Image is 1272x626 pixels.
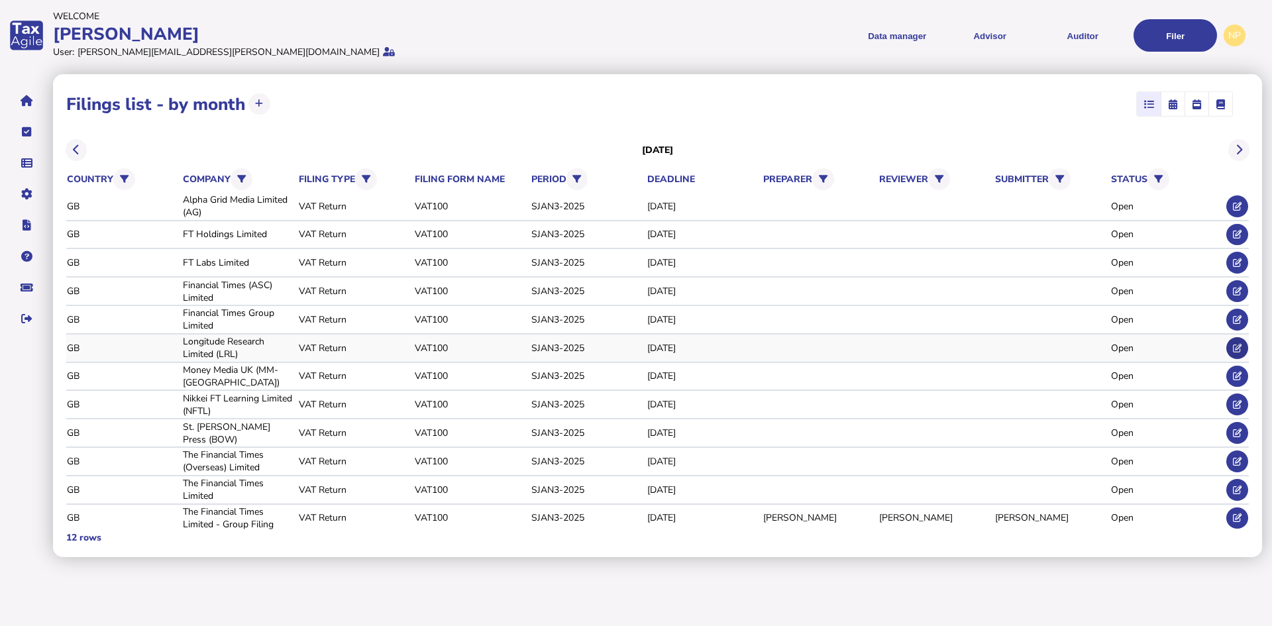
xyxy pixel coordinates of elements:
[67,256,178,269] div: GB
[531,370,643,382] div: SJAN3-2025
[66,166,179,193] th: country
[763,166,875,193] th: preparer
[299,200,410,213] div: VAT Return
[415,398,526,411] div: VAT100
[299,228,410,240] div: VAT Return
[53,10,632,23] div: Welcome
[1110,166,1223,193] th: status
[1226,337,1248,359] button: Edit
[1226,507,1248,529] button: Edit
[383,47,395,56] i: Protected by 2-step verification
[66,139,87,161] button: Previous
[1134,19,1217,52] button: Filer
[1224,25,1245,46] div: Profile settings
[183,505,294,531] div: The Financial Times Limited - Group Filing
[299,256,410,269] div: VAT Return
[415,455,526,468] div: VAT100
[183,477,294,502] div: The Financial Times Limited
[1111,256,1222,269] div: Open
[13,305,40,333] button: Sign out
[855,19,939,52] button: Shows a dropdown of Data manager options
[1111,484,1222,496] div: Open
[647,427,759,439] div: [DATE]
[415,313,526,326] div: VAT100
[1111,228,1222,240] div: Open
[183,392,294,417] div: Nikkei FT Learning Limited (NFTL)
[183,256,294,269] div: FT Labs Limited
[647,172,759,186] th: deadline
[299,511,410,524] div: VAT Return
[182,166,295,193] th: company
[183,448,294,474] div: The Financial Times (Overseas) Limited
[53,46,74,58] div: User:
[994,166,1107,193] th: submitter
[647,285,759,297] div: [DATE]
[647,455,759,468] div: [DATE]
[531,285,643,297] div: SJAN3-2025
[415,200,526,213] div: VAT100
[183,228,294,240] div: FT Holdings Limited
[67,455,178,468] div: GB
[13,211,40,239] button: Developer hub links
[415,370,526,382] div: VAT100
[415,256,526,269] div: VAT100
[183,279,294,304] div: Financial Times (ASC) Limited
[66,531,101,544] div: 12 rows
[13,149,40,177] button: Data manager
[67,313,178,326] div: GB
[298,166,411,193] th: filing type
[21,163,32,164] i: Data manager
[1049,168,1071,190] button: Filter
[948,19,1032,52] button: Shows a dropdown of VAT Advisor options
[1226,450,1248,472] button: Edit
[531,427,643,439] div: SJAN3-2025
[13,87,40,115] button: Home
[531,256,643,269] div: SJAN3-2025
[415,484,526,496] div: VAT100
[299,398,410,411] div: VAT Return
[13,242,40,270] button: Help pages
[1226,366,1248,388] button: Edit
[531,228,643,240] div: SJAN3-2025
[414,172,527,186] th: filing form name
[78,46,380,58] div: [PERSON_NAME][EMAIL_ADDRESS][PERSON_NAME][DOMAIN_NAME]
[647,484,759,496] div: [DATE]
[53,23,632,46] div: [PERSON_NAME]
[299,484,410,496] div: VAT Return
[415,342,526,354] div: VAT100
[1226,309,1248,331] button: Edit
[639,19,1218,52] menu: navigate products
[67,398,178,411] div: GB
[1111,398,1222,411] div: Open
[531,313,643,326] div: SJAN3-2025
[1111,455,1222,468] div: Open
[1226,393,1248,415] button: Edit
[879,511,990,524] div: [PERSON_NAME]
[531,511,643,524] div: SJAN3-2025
[1226,195,1248,217] button: Edit
[531,455,643,468] div: SJAN3-2025
[1226,224,1248,246] button: Edit
[1226,252,1248,274] button: Edit
[67,511,178,524] div: GB
[67,285,178,297] div: GB
[183,307,294,332] div: Financial Times Group Limited
[1226,422,1248,444] button: Edit
[66,93,245,116] h1: Filings list - by month
[531,484,643,496] div: SJAN3-2025
[647,398,759,411] div: [DATE]
[1111,285,1222,297] div: Open
[13,274,40,301] button: Raise a support ticket
[878,166,991,193] th: reviewer
[67,228,178,240] div: GB
[183,193,294,219] div: Alpha Grid Media Limited (AG)
[183,421,294,446] div: St. [PERSON_NAME] Press (BOW)
[299,313,410,326] div: VAT Return
[1226,280,1248,302] button: Edit
[928,168,950,190] button: Filter
[647,228,759,240] div: [DATE]
[1111,200,1222,213] div: Open
[642,144,674,156] h3: [DATE]
[67,370,178,382] div: GB
[13,180,40,208] button: Manage settings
